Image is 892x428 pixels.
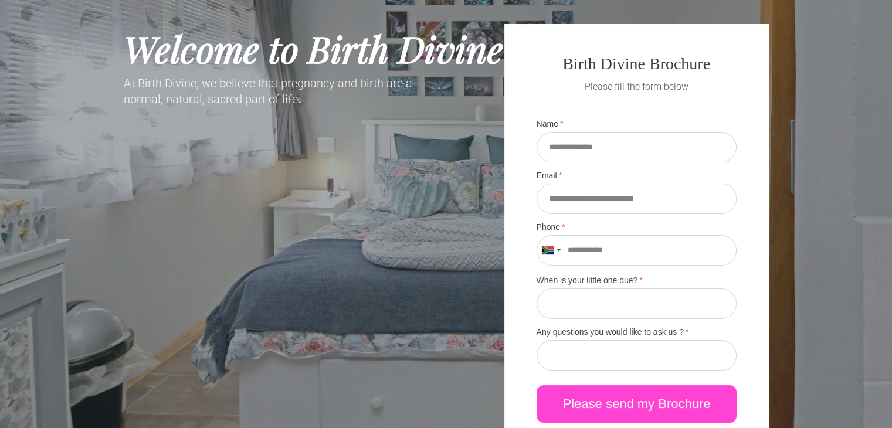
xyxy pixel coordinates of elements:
[537,132,737,162] input: Name
[537,184,737,214] input: Email
[537,79,737,94] p: Please fill the form below
[537,328,737,336] span: Any questions you would like to ask us ?
[537,276,737,284] span: When is your little one due?
[124,24,503,73] span: Welcome to Birth Divine
[537,120,737,128] span: Name
[124,76,412,106] span: At Birth Divine, we believe that pregnancy and birth are a normal, natural, sacred part of life.
[537,385,737,423] a: Please send my Brochure
[537,340,737,371] input: Any questions you would like to ask us ?
[537,171,737,179] span: Email
[537,236,564,265] button: Selected country
[537,288,737,319] input: When is your little one due?
[562,55,710,73] span: Birth Divine Brochure
[537,223,737,231] span: Phone
[537,235,737,266] input: Phone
